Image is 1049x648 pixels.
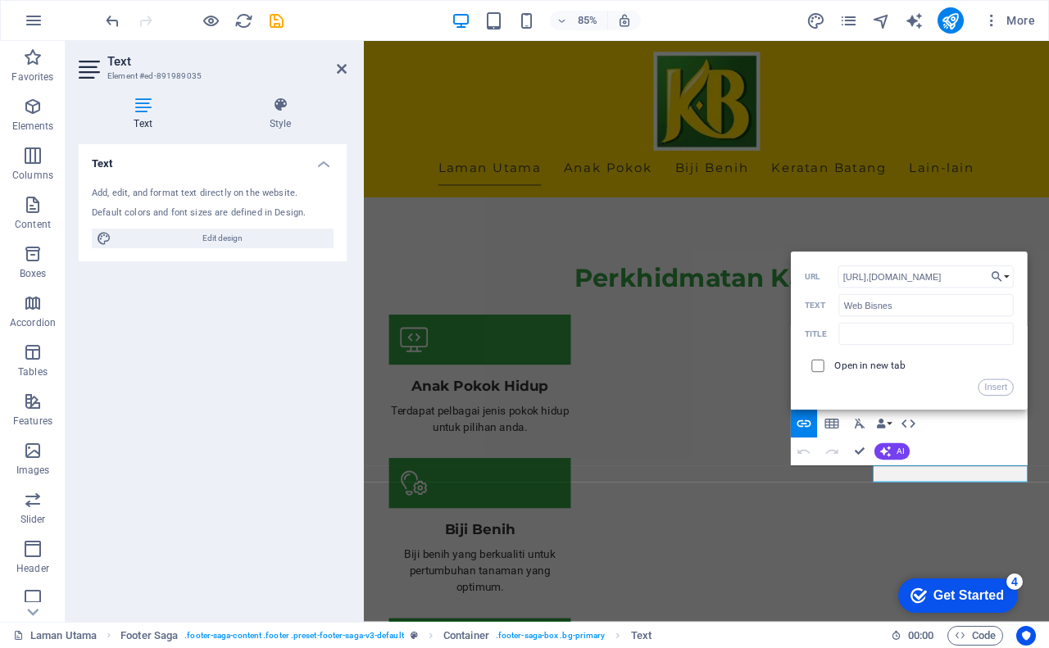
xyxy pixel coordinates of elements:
[411,631,418,640] i: This element is a customizable preset
[16,562,49,575] p: Header
[107,69,314,84] h3: Element #ed-891989035
[116,229,329,248] span: Edit design
[847,410,873,438] button: Clear Formatting
[20,267,47,280] p: Boxes
[874,410,894,438] button: Data Bindings
[184,626,403,646] span: . footer-saga-content .footer .preset-footer-saga-v3-default
[983,12,1035,29] span: More
[234,11,253,30] button: reload
[847,438,873,466] button: Confirm (Ctrl+⏎)
[874,443,910,460] button: AI
[117,3,134,20] div: 4
[20,513,46,526] p: Slider
[806,11,825,30] i: Design (Ctrl+Alt+Y)
[941,11,960,30] i: Publish
[574,11,601,30] h6: 85%
[920,629,922,641] span: :
[79,97,214,131] h4: Text
[1016,626,1036,646] button: Usercentrics
[631,626,652,646] span: Click to select. Double-click to edit
[12,120,54,133] p: Elements
[834,360,906,372] label: Open in new tab
[79,144,347,174] h4: Text
[805,273,838,283] label: URL
[872,11,892,30] button: navigator
[92,206,334,220] div: Default colors and font sizes are defined in Design.
[617,13,632,28] i: On resize automatically adjust zoom level to fit chosen device.
[102,11,122,30] button: undo
[791,410,817,438] button: Insert Link
[805,301,839,310] label: Text
[92,229,334,248] button: Edit design
[791,438,817,466] button: Undo (Ctrl+Z)
[15,218,51,231] p: Content
[201,11,220,30] button: Click here to leave preview mode and continue editing
[120,626,178,646] span: Click to select. Double-click to edit
[977,7,1042,34] button: More
[496,626,606,646] span: . footer-saga-box .bg-primary
[234,11,253,30] i: Reload page
[839,11,858,30] i: Pages (Ctrl+Alt+S)
[13,626,97,646] a: Click to cancel selection. Double-click to open Pages
[955,626,996,646] span: Code
[120,626,652,646] nav: breadcrumb
[9,8,129,43] div: Get Started 4 items remaining, 20% complete
[44,18,115,33] div: Get Started
[891,626,934,646] h6: Session time
[214,97,347,131] h4: Style
[947,626,1003,646] button: Code
[839,11,859,30] button: pages
[16,464,50,477] p: Images
[819,410,845,438] button: Insert Table
[550,11,608,30] button: 85%
[103,11,122,30] i: Undo: Change text (Ctrl+Z)
[443,626,489,646] span: Click to select. Double-click to edit
[12,169,53,182] p: Columns
[905,11,924,30] i: AI Writer
[92,187,334,201] div: Add, edit, and format text directly on the website.
[18,365,48,378] p: Tables
[979,379,1014,396] button: Insert
[872,11,891,30] i: Navigator
[805,329,839,339] label: Title
[11,70,53,84] p: Favorites
[895,410,921,438] button: HTML
[806,11,826,30] button: design
[938,7,964,34] button: publish
[13,415,52,428] p: Features
[107,54,347,69] h2: Text
[908,626,933,646] span: 00 00
[819,438,845,466] button: Redo (Ctrl+Shift+Z)
[267,11,286,30] i: Save (Ctrl+S)
[10,316,56,329] p: Accordion
[905,11,924,30] button: text_generator
[266,11,286,30] button: save
[897,448,904,456] span: AI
